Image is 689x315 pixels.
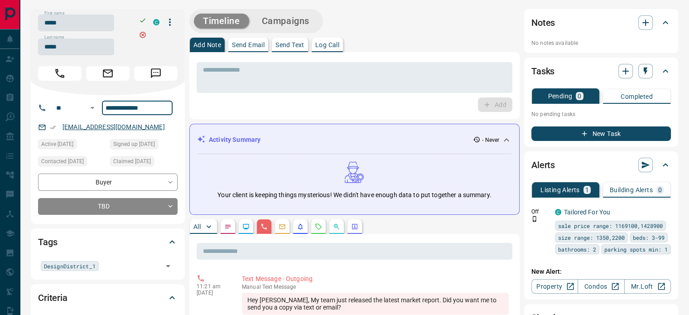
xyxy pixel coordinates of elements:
label: First name [44,10,64,16]
span: size range: 1350,2200 [558,233,625,242]
div: Sun Jun 12 2022 [38,139,106,152]
p: All [193,223,201,230]
p: No pending tasks [531,107,671,121]
span: sale price range: 1169100,1428900 [558,221,663,230]
button: Open [162,260,174,272]
svg: Requests [315,223,322,230]
span: beds: 3-99 [633,233,665,242]
span: Signed up [DATE] [113,140,155,149]
div: Hey [PERSON_NAME], My team just released the latest market report. Did you want me to send you a ... [242,293,509,315]
span: Message [134,66,178,81]
p: Activity Summary [209,135,260,145]
span: bathrooms: 2 [558,245,596,254]
a: Tailored For You [564,208,610,216]
svg: Calls [260,223,268,230]
div: Wed Jun 15 2022 [110,156,178,169]
svg: Listing Alerts [297,223,304,230]
p: - Never [482,136,499,144]
p: No notes available [531,39,671,47]
div: condos.ca [153,19,159,25]
h2: Notes [531,15,555,30]
svg: Notes [224,223,231,230]
a: Property [531,279,578,294]
p: Your client is keeping things mysterious! We didn't have enough data to put together a summary. [217,190,491,200]
span: Contacted [DATE] [41,157,84,166]
div: condos.ca [555,209,561,215]
h2: Tags [38,235,57,249]
div: TBD [38,198,178,215]
p: Off [531,208,549,216]
h2: Alerts [531,158,555,172]
svg: Opportunities [333,223,340,230]
div: Activity Summary- Never [197,131,512,148]
div: Alerts [531,154,671,176]
svg: Agent Actions [351,223,358,230]
span: manual [242,284,261,290]
div: Mon Jul 04 2022 [38,156,106,169]
h2: Tasks [531,64,554,78]
p: Completed [621,93,653,100]
label: Last name [44,34,64,40]
h2: Criteria [38,291,67,305]
button: Campaigns [253,14,318,29]
p: New Alert: [531,267,671,276]
a: Condos [578,279,624,294]
a: Mr.Loft [624,279,671,294]
p: Send Email [232,42,265,48]
div: Notes [531,12,671,34]
svg: Push Notification Only [531,216,538,222]
svg: Email Verified [50,124,56,131]
p: Text Message - Outgoing [242,274,509,284]
svg: Lead Browsing Activity [242,223,250,230]
p: Text Message [242,284,509,290]
div: Tags [38,231,178,253]
div: Buyer [38,174,178,190]
span: Claimed [DATE] [113,157,151,166]
p: Listing Alerts [540,187,580,193]
p: 11:21 am [197,283,228,290]
span: parking spots min: 1 [604,245,668,254]
span: Email [86,66,130,81]
div: Sun Jun 12 2022 [110,139,178,152]
button: Open [87,102,98,113]
p: Building Alerts [610,187,653,193]
span: Active [DATE] [41,140,73,149]
p: Send Text [275,42,304,48]
p: [DATE] [197,290,228,296]
button: Timeline [194,14,249,29]
p: Add Note [193,42,221,48]
p: 0 [658,187,662,193]
svg: Emails [279,223,286,230]
p: Pending [548,93,572,99]
div: Tasks [531,60,671,82]
p: 1 [585,187,589,193]
div: Criteria [38,287,178,309]
span: DesignDistrict_1 [44,262,96,271]
span: Call [38,66,82,81]
p: 0 [578,93,581,99]
p: Log Call [315,42,339,48]
button: New Task [531,126,671,141]
a: [EMAIL_ADDRESS][DOMAIN_NAME] [63,123,165,131]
